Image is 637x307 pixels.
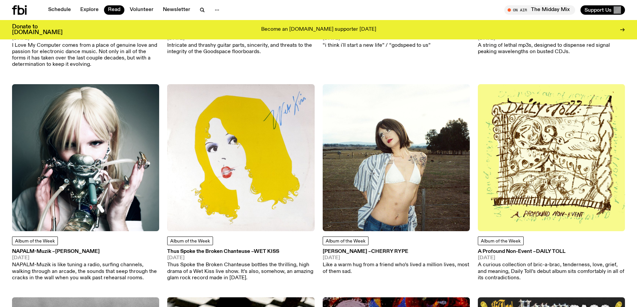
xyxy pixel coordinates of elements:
[261,27,376,33] p: Become an [DOMAIN_NAME] supporter [DATE]
[12,42,159,68] p: I Love My Computer comes from a place of genuine love and passion for electronic dance music. Not...
[12,249,159,254] h3: NAPALM-Muzik –
[170,239,210,244] span: Album of the Week
[167,42,314,55] p: Intricate and thrashy guitar parts, sincerity, and threats to the integrity of the Goodspace floo...
[55,249,100,254] span: [PERSON_NAME]
[104,5,124,15] a: Read
[478,249,625,281] a: A Profound Non-Event –Daily Toll[DATE]A curious collection of bric-a-brac, tenderness, love, grie...
[478,262,625,281] p: A curious collection of bric-a-brac, tenderness, love, grief, and meaning, Daily Toll’s debut alb...
[478,249,625,254] h3: A Profound Non-Event –
[254,249,279,254] span: Wet Kiss
[323,256,470,261] span: [DATE]
[15,239,55,244] span: Album of the Week
[585,7,612,13] span: Support Us
[326,239,365,244] span: Album of the Week
[167,256,314,261] span: [DATE]
[478,237,524,245] a: Album of the Week
[323,237,368,245] a: Album of the Week
[478,42,625,55] p: A string of lethal mp3s, designed to dispense red signal peaking wavelengths on busted CDJs.
[478,256,625,261] span: [DATE]
[580,5,625,15] button: Support Us
[167,249,314,254] h3: Thus Spoke the Broken Chanteuse –
[12,262,159,281] p: NAPALM-Muzik is like tuning a radio, surfing channels, walking through an arcade, the sounds that...
[12,256,159,261] span: [DATE]
[167,237,213,245] a: Album of the Week
[159,5,194,15] a: Newsletter
[323,84,470,231] img: Cherry Rype stands in front of a wire fence on a paddock.
[167,29,314,55] a: mycriesfallondeafears –mycriesfallondeafears[DATE]Intricate and thrashy guitar parts, sincerity, ...
[536,249,565,254] span: Daily Toll
[323,249,470,254] h3: [PERSON_NAME] –
[12,29,159,68] a: I Love My Computer –Ninajirachi[DATE]I Love My Computer comes from a place of genuine love and pa...
[323,262,470,275] p: Like a warm hug from a friend who’s lived a million lives, most of them sad.
[478,29,625,55] a: Oque as Mulheres Querem –[PERSON_NAME][DATE]A string of lethal mp3s, designed to dispense red sig...
[12,249,159,281] a: NAPALM-Muzik –[PERSON_NAME][DATE]NAPALM-Muzik is like tuning a radio, surfing channels, walking t...
[126,5,157,15] a: Volunteer
[504,5,575,15] button: On AirThe Midday Mix
[12,24,63,35] h3: Donate to [DOMAIN_NAME]
[481,239,521,244] span: Album of the Week
[323,249,470,275] a: [PERSON_NAME] –Cherry Rype[DATE]Like a warm hug from a friend who’s lived a million lives, most o...
[167,84,314,231] img: A drawing of a femme head on a white background. With yellow hair, red lips and blue eyes looking...
[478,84,625,231] img: A cluttred but beautiful handrawn image of three figures, standing in front of a house. A face in...
[44,5,75,15] a: Schedule
[371,249,408,254] span: Cherry Rype
[167,249,314,281] a: Thus Spoke the Broken Chanteuse –Wet Kiss[DATE]Thus Spoke the Broken Chanteuse bottles the thrill...
[323,42,430,49] p: “i think i'll start a new life” / “godspeed to us”
[76,5,103,15] a: Explore
[12,237,58,245] a: Album of the Week
[167,262,314,281] p: Thus Spoke the Broken Chanteuse bottles the thrilling, high drama of a Wet Kiss live show. It’s a...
